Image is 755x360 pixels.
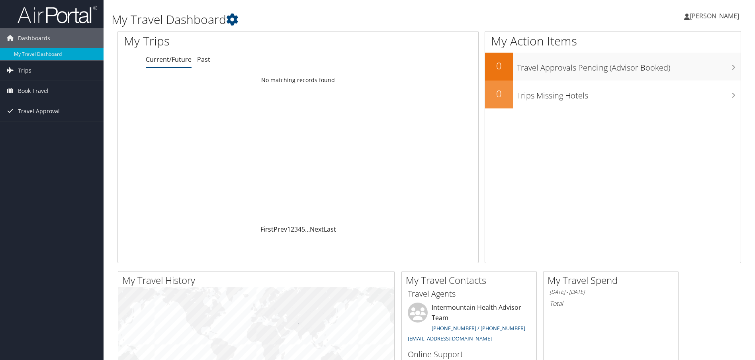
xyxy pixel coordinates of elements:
[548,273,678,287] h2: My Travel Spend
[550,288,672,296] h6: [DATE] - [DATE]
[408,288,530,299] h3: Travel Agents
[485,81,741,108] a: 0Trips Missing Hotels
[690,12,739,20] span: [PERSON_NAME]
[485,87,513,100] h2: 0
[111,11,535,28] h1: My Travel Dashboard
[485,59,513,73] h2: 0
[124,33,322,49] h1: My Trips
[18,101,60,121] span: Travel Approval
[408,349,530,360] h3: Online Support
[406,273,536,287] h2: My Travel Contacts
[18,5,97,24] img: airportal-logo.png
[684,4,747,28] a: [PERSON_NAME]
[146,55,192,64] a: Current/Future
[517,86,741,101] h3: Trips Missing Hotels
[18,81,49,101] span: Book Travel
[517,58,741,73] h3: Travel Approvals Pending (Advisor Booked)
[274,225,287,234] a: Prev
[550,299,672,308] h6: Total
[294,225,298,234] a: 3
[197,55,210,64] a: Past
[324,225,336,234] a: Last
[118,73,478,87] td: No matching records found
[485,53,741,81] a: 0Travel Approvals Pending (Advisor Booked)
[18,61,31,81] span: Trips
[310,225,324,234] a: Next
[18,28,50,48] span: Dashboards
[404,303,534,345] li: Intermountain Health Advisor Team
[301,225,305,234] a: 5
[287,225,291,234] a: 1
[260,225,274,234] a: First
[291,225,294,234] a: 2
[122,273,394,287] h2: My Travel History
[298,225,301,234] a: 4
[432,325,525,332] a: [PHONE_NUMBER] / [PHONE_NUMBER]
[485,33,741,49] h1: My Action Items
[408,335,492,342] a: [EMAIL_ADDRESS][DOMAIN_NAME]
[305,225,310,234] span: …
